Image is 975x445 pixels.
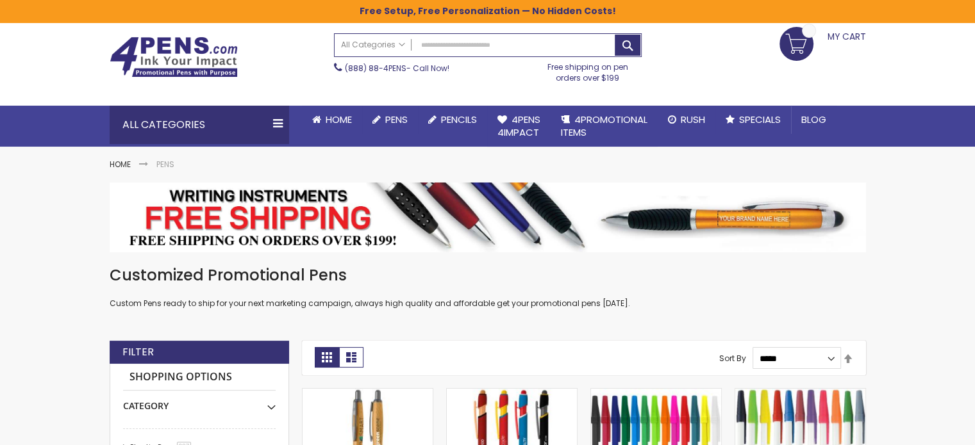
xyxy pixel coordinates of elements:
span: Specials [739,113,781,126]
a: Blog [791,106,837,134]
a: Belfast Value Stick Pen [735,388,865,399]
a: Specials [715,106,791,134]
div: Custom Pens ready to ship for your next marketing campaign, always high quality and affordable ge... [110,265,866,309]
strong: Pens [156,159,174,170]
a: 4PROMOTIONALITEMS [551,106,658,147]
strong: Grid [315,347,339,368]
span: 4PROMOTIONAL ITEMS [561,113,647,139]
iframe: Google Customer Reviews [869,410,975,445]
img: Pens [110,182,866,252]
label: Sort By [719,353,746,364]
span: 4Pens 4impact [497,113,540,139]
span: Pencils [441,113,477,126]
a: 4Pens4impact [487,106,551,147]
a: Bamboo Sophisticate Pen - ColorJet Imprint [303,388,433,399]
strong: Filter [122,345,154,359]
div: Free shipping on pen orders over $199 [534,57,642,83]
span: Pens [385,113,408,126]
span: Home [326,113,352,126]
div: All Categories [110,106,289,144]
a: Superhero Ellipse Softy Pen with Stylus - Laser Engraved [447,388,577,399]
a: All Categories [335,34,412,55]
strong: Shopping Options [123,364,276,391]
img: 4Pens Custom Pens and Promotional Products [110,36,238,77]
a: Pencils [418,106,487,134]
a: (888) 88-4PENS [345,63,406,74]
a: Pens [362,106,418,134]
a: Belfast B Value Stick Pen [591,388,721,399]
span: All Categories [341,40,405,50]
a: Home [110,159,131,170]
div: Category [123,391,276,412]
span: Blog [801,113,826,126]
h1: Customized Promotional Pens [110,265,866,286]
a: Rush [658,106,715,134]
a: Home [302,106,362,134]
span: - Call Now! [345,63,449,74]
span: Rush [681,113,705,126]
